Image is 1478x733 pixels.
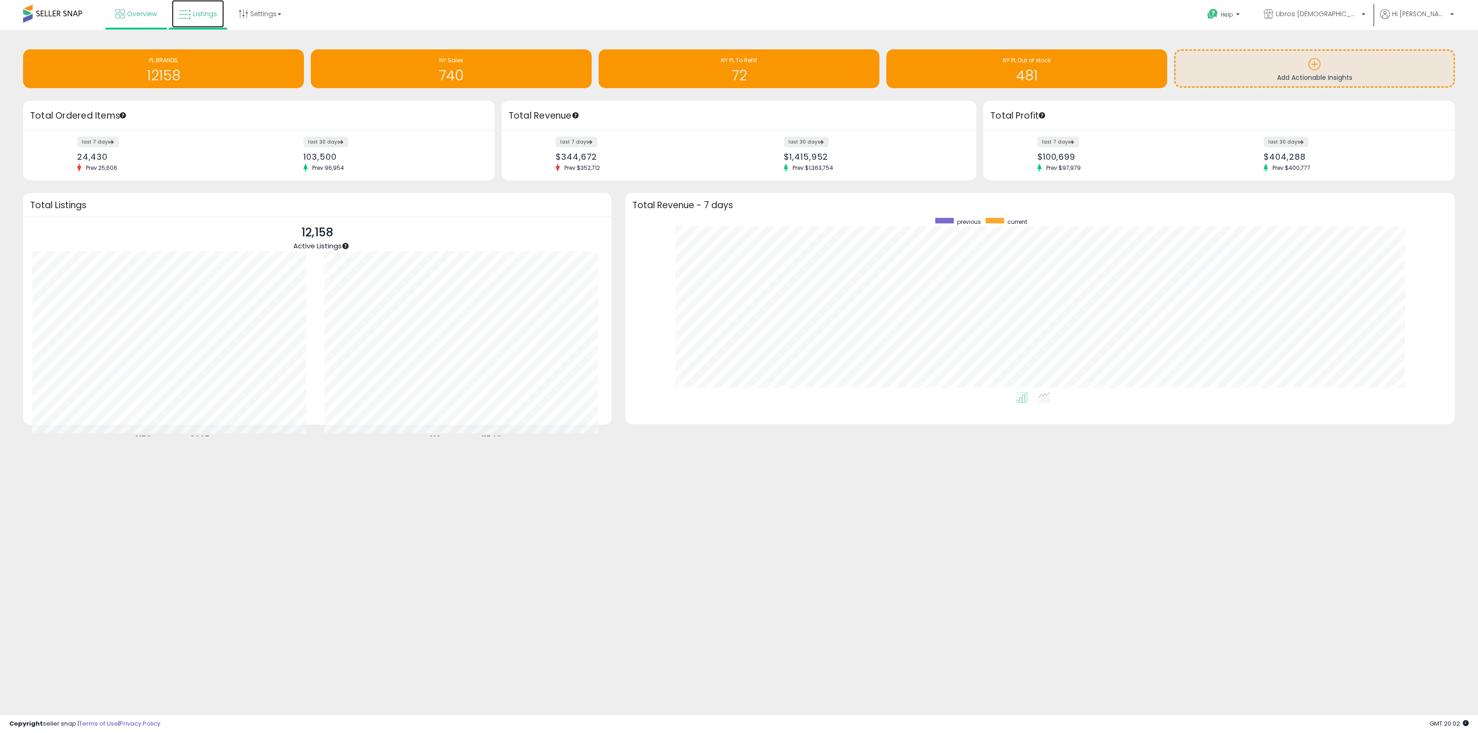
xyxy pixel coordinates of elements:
[315,68,587,83] h1: 740
[429,433,441,445] b: 610
[482,433,502,445] b: 11548
[599,49,879,88] a: NY PL To Refill 72
[149,56,178,64] span: PL BRANDS
[603,68,875,83] h1: 72
[1268,164,1315,172] span: Prev: $400,777
[30,202,605,209] h3: Total Listings
[303,152,479,162] div: 103,500
[509,109,969,122] h3: Total Revenue
[30,109,488,122] h3: Total Ordered Items
[293,224,342,241] p: 12,158
[77,152,252,162] div: 24,430
[193,9,217,18] span: Listings
[190,433,210,445] b: 3005
[1200,1,1249,30] a: Help
[1038,111,1046,120] div: Tooltip anchor
[1003,56,1051,64] span: NY PL Out of stock
[23,49,304,88] a: PL BRANDS 12158
[439,56,463,64] span: NY Sales
[1042,164,1085,172] span: Prev: $97,979
[571,111,580,120] div: Tooltip anchor
[721,56,757,64] span: NY PL To Refill
[886,49,1167,88] a: NY PL Out of stock 481
[1221,11,1233,18] span: Help
[134,433,151,445] b: 9153
[1207,8,1218,20] i: Get Help
[1037,152,1212,162] div: $100,699
[957,218,981,226] span: previous
[560,164,605,172] span: Prev: $352,712
[1277,73,1352,82] span: Add Actionable Insights
[1276,9,1359,18] span: Libros [DEMOGRAPHIC_DATA]
[1037,137,1079,147] label: last 7 days
[1264,137,1308,147] label: last 30 days
[127,9,157,18] span: Overview
[556,137,597,147] label: last 7 days
[891,68,1163,83] h1: 481
[990,109,1448,122] h3: Total Profit
[77,137,119,147] label: last 7 days
[784,137,829,147] label: last 30 days
[1392,9,1448,18] span: Hi [PERSON_NAME]
[1007,218,1027,226] span: current
[1380,9,1454,30] a: Hi [PERSON_NAME]
[28,68,299,83] h1: 12158
[784,152,960,162] div: $1,415,952
[293,241,342,251] span: Active Listings
[341,242,350,250] div: Tooltip anchor
[303,137,348,147] label: last 30 days
[308,164,349,172] span: Prev: 96,954
[311,49,592,88] a: NY Sales 740
[632,202,1448,209] h3: Total Revenue - 7 days
[788,164,838,172] span: Prev: $1,363,754
[1175,51,1454,86] a: Add Actionable Insights
[1264,152,1439,162] div: $404,288
[81,164,122,172] span: Prev: 25,606
[556,152,732,162] div: $344,672
[119,111,127,120] div: Tooltip anchor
